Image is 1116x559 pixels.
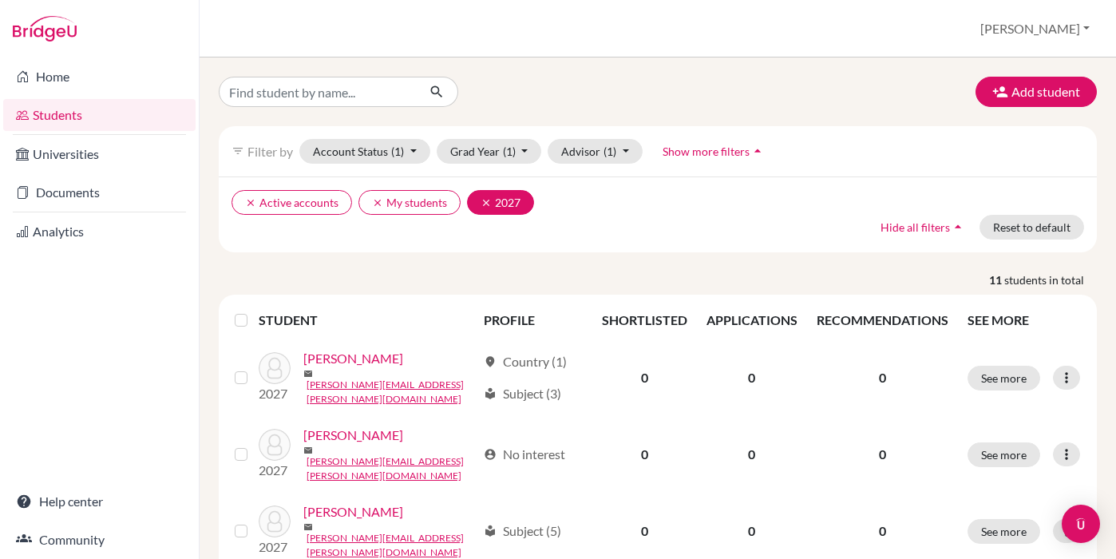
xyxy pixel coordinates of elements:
p: 0 [817,368,948,387]
i: clear [481,197,492,208]
td: 0 [592,339,697,416]
a: Home [3,61,196,93]
span: Show more filters [663,145,750,158]
a: [PERSON_NAME] [303,502,403,521]
a: [PERSON_NAME] [303,426,403,445]
button: See more [968,442,1040,467]
img: Cardona, Carlos [259,429,291,461]
img: Bridge-U [13,16,77,42]
span: local_library [484,387,497,400]
p: 2027 [259,384,291,403]
th: RECOMMENDATIONS [807,301,958,339]
i: filter_list [232,145,244,157]
i: clear [372,197,383,208]
p: 0 [817,445,948,464]
button: Grad Year(1) [437,139,542,164]
a: [PERSON_NAME][EMAIL_ADDRESS][PERSON_NAME][DOMAIN_NAME] [307,378,477,406]
td: 0 [697,339,807,416]
span: (1) [503,145,516,158]
i: clear [245,197,256,208]
a: [PERSON_NAME][EMAIL_ADDRESS][PERSON_NAME][DOMAIN_NAME] [307,454,477,483]
a: Students [3,99,196,131]
span: mail [303,522,313,532]
button: Add student [976,77,1097,107]
div: Country (1) [484,352,567,371]
div: Open Intercom Messenger [1062,505,1100,543]
span: mail [303,446,313,455]
button: See more [968,366,1040,391]
div: Subject (5) [484,521,561,541]
span: mail [303,369,313,379]
a: Help center [3,486,196,517]
th: PROFILE [474,301,592,339]
button: Advisor(1) [548,139,643,164]
th: STUDENT [259,301,474,339]
button: clear2027 [467,190,534,215]
strong: 11 [989,272,1004,288]
span: Filter by [247,144,293,159]
p: 2027 [259,537,291,557]
a: [PERSON_NAME] [303,349,403,368]
button: clearActive accounts [232,190,352,215]
div: No interest [484,445,565,464]
span: account_circle [484,448,497,461]
span: (1) [391,145,404,158]
td: 0 [697,416,807,493]
button: Account Status(1) [299,139,430,164]
button: Show more filtersarrow_drop_up [649,139,779,164]
th: APPLICATIONS [697,301,807,339]
i: arrow_drop_up [950,219,966,235]
button: [PERSON_NAME] [973,14,1097,44]
img: Castro, Leonardo [259,505,291,537]
td: 0 [592,416,697,493]
a: Documents [3,176,196,208]
span: Hide all filters [881,220,950,234]
span: students in total [1004,272,1097,288]
div: Subject (3) [484,384,561,403]
a: Universities [3,138,196,170]
button: clearMy students [358,190,461,215]
span: local_library [484,525,497,537]
i: arrow_drop_up [750,143,766,159]
p: 0 [817,521,948,541]
input: Find student by name... [219,77,417,107]
button: Reset to default [979,215,1084,240]
a: Analytics [3,216,196,248]
span: location_on [484,355,497,368]
p: 2027 [259,461,291,480]
button: See more [968,519,1040,544]
img: Arnez, Benjamin [259,352,291,384]
th: SHORTLISTED [592,301,697,339]
button: Hide all filtersarrow_drop_up [867,215,979,240]
a: Community [3,524,196,556]
th: SEE MORE [958,301,1090,339]
span: (1) [604,145,616,158]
